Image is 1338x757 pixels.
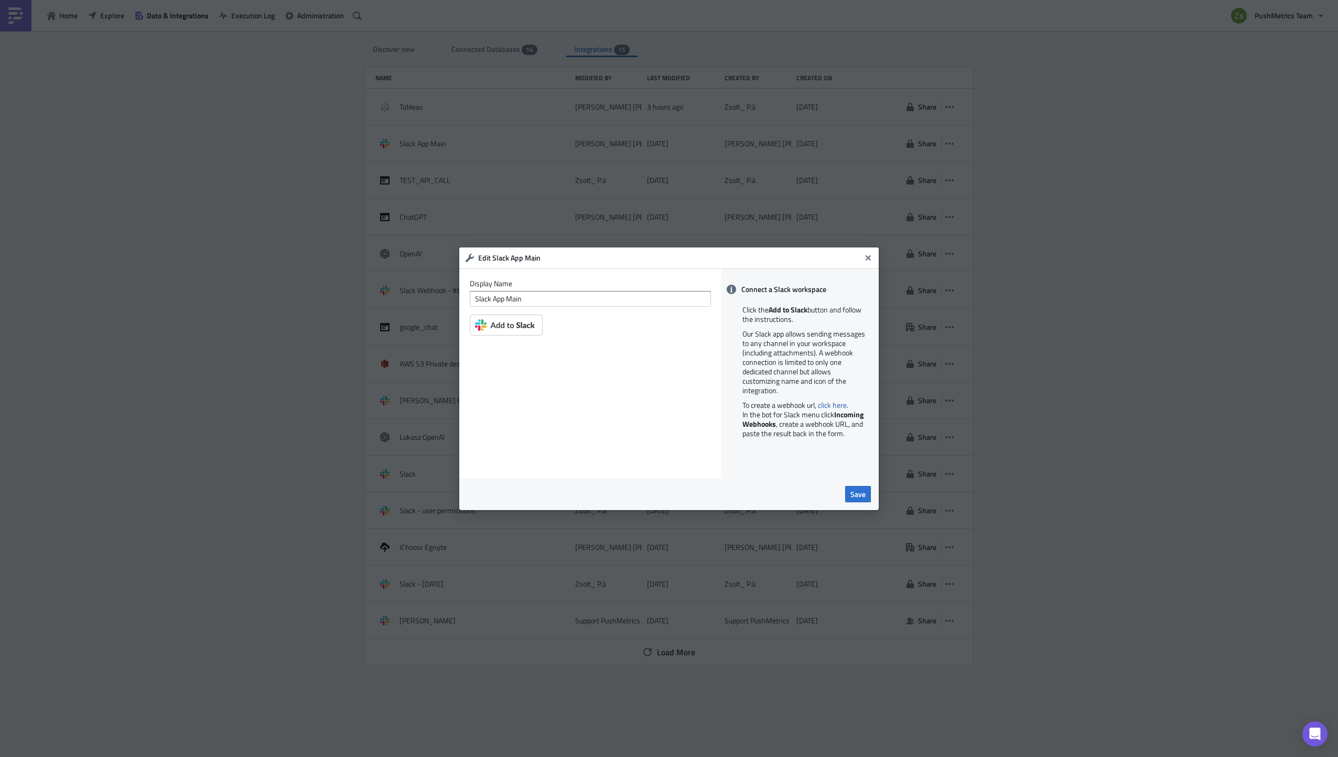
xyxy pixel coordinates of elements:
span: Save [850,489,866,500]
p: Our Slack app allows sending messages to any channel in your workspace (including attachments). A... [742,329,868,395]
input: Give it a name [470,291,711,307]
button: Close [860,250,876,266]
p: Click the button and follow the instructions. [742,305,868,324]
div: Open Intercom Messenger [1302,721,1328,747]
p: To create a webhook url, . In the bot for Slack menu click , create a webhook URL, and paste the ... [742,401,868,438]
img: Add to Slack [470,315,543,336]
b: Add to Slack [769,304,807,315]
div: Connect a Slack workspace [721,279,879,300]
button: Save [845,486,871,502]
h6: Edit Slack App Main [478,253,861,263]
b: Incoming Webhooks [742,409,864,429]
label: Display Name [470,279,711,288]
a: click here [818,399,847,410]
